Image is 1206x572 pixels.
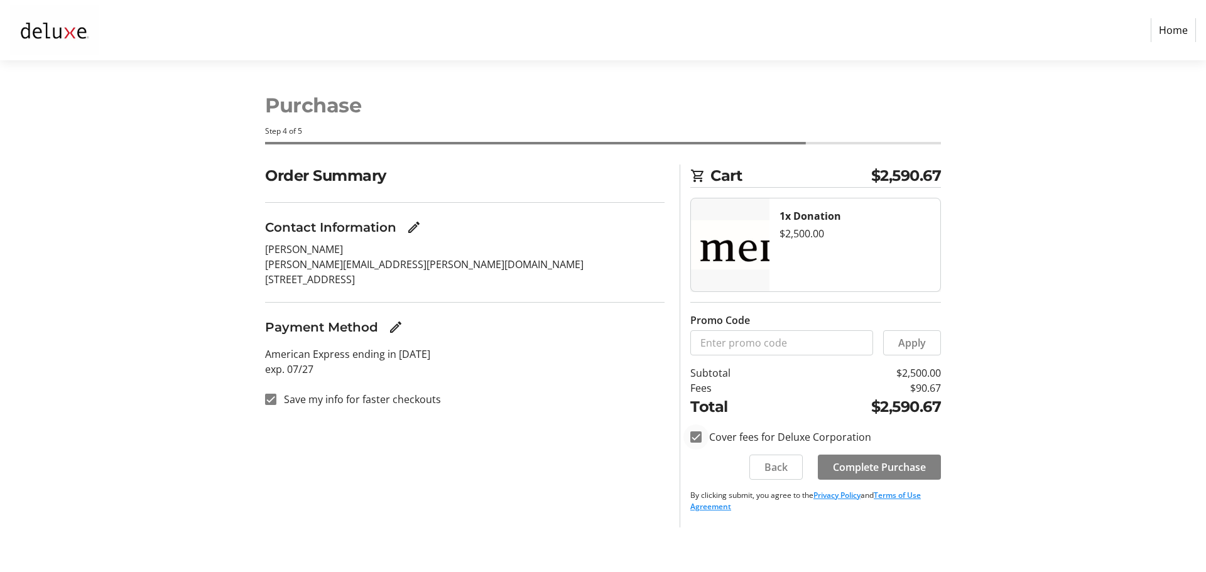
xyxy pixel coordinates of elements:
div: $2,500.00 [780,226,930,241]
button: Complete Purchase [818,455,941,480]
img: Donation [691,198,769,291]
button: Edit Payment Method [383,315,408,340]
strong: 1x Donation [780,209,841,223]
h2: Order Summary [265,165,665,187]
p: [STREET_ADDRESS] [265,272,665,287]
div: Step 4 of 5 [265,126,941,137]
p: [PERSON_NAME][EMAIL_ADDRESS][PERSON_NAME][DOMAIN_NAME] [265,257,665,272]
span: Cart [710,165,871,187]
span: Back [764,460,788,475]
p: American Express ending in [DATE] exp. 07/27 [265,347,665,377]
span: Apply [898,335,926,350]
td: Total [690,396,782,418]
label: Cover fees for Deluxe Corporation [702,429,871,445]
td: $90.67 [782,380,942,396]
h1: Purchase [265,90,941,121]
button: Edit Contact Information [401,215,426,240]
a: Terms of Use Agreement [690,490,921,512]
label: Save my info for faster checkouts [276,392,441,407]
td: $2,590.67 [782,396,942,418]
td: $2,500.00 [782,365,942,380]
label: Promo Code [690,313,750,328]
button: Back [749,455,803,480]
h3: Contact Information [265,218,396,237]
p: [PERSON_NAME] [265,242,665,257]
span: $2,590.67 [871,165,942,187]
p: By clicking submit, you agree to the and [690,490,941,512]
input: Enter promo code [690,330,873,355]
h3: Payment Method [265,318,378,337]
img: Deluxe Corporation 's Logo [10,5,99,55]
button: Apply [883,330,941,355]
td: Subtotal [690,365,782,380]
span: Complete Purchase [833,460,926,475]
td: Fees [690,380,782,396]
a: Home [1151,18,1196,42]
a: Privacy Policy [813,490,861,500]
